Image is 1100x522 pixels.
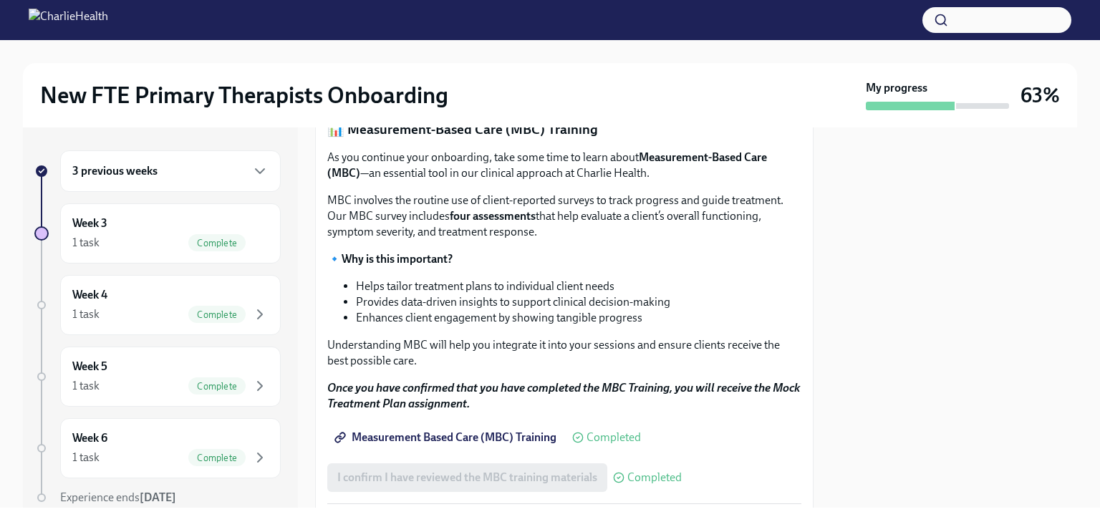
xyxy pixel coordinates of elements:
span: Experience ends [60,490,176,504]
a: Week 51 taskComplete [34,347,281,407]
span: Completed [627,472,682,483]
span: Complete [188,309,246,320]
li: Provides data-driven insights to support clinical decision-making [356,294,801,310]
span: Measurement Based Care (MBC) Training [337,430,556,445]
li: Enhances client engagement by showing tangible progress [356,310,801,326]
strong: [DATE] [140,490,176,504]
strong: four assessments [450,209,536,223]
h6: 3 previous weeks [72,163,158,179]
h2: New FTE Primary Therapists Onboarding [40,81,448,110]
li: Helps tailor treatment plans to individual client needs [356,279,801,294]
span: Completed [587,432,641,443]
a: Week 31 taskComplete [34,203,281,264]
span: Complete [188,453,246,463]
span: Complete [188,238,246,248]
h3: 63% [1021,82,1060,108]
div: 1 task [72,306,100,322]
a: Week 41 taskComplete [34,275,281,335]
div: 1 task [72,235,100,251]
a: Week 61 taskComplete [34,418,281,478]
p: As you continue your onboarding, take some time to learn about —an essential tool in our clinical... [327,150,801,181]
h6: Week 4 [72,287,107,303]
h6: Week 3 [72,216,107,231]
p: 🔹 [327,251,801,267]
div: 3 previous weeks [60,150,281,192]
p: Understanding MBC will help you integrate it into your sessions and ensure clients receive the be... [327,337,801,369]
div: 1 task [72,378,100,394]
strong: Why is this important? [342,252,453,266]
strong: Once you have confirmed that you have completed the MBC Training, you will receive the Mock Treat... [327,381,800,410]
h6: Week 5 [72,359,107,374]
div: 1 task [72,450,100,465]
a: Measurement Based Care (MBC) Training [327,423,566,452]
p: 📊 Measurement-Based Care (MBC) Training [327,120,801,139]
span: Complete [188,381,246,392]
img: CharlieHealth [29,9,108,32]
h6: Week 6 [72,430,107,446]
p: MBC involves the routine use of client-reported surveys to track progress and guide treatment. Ou... [327,193,801,240]
strong: My progress [866,80,927,96]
